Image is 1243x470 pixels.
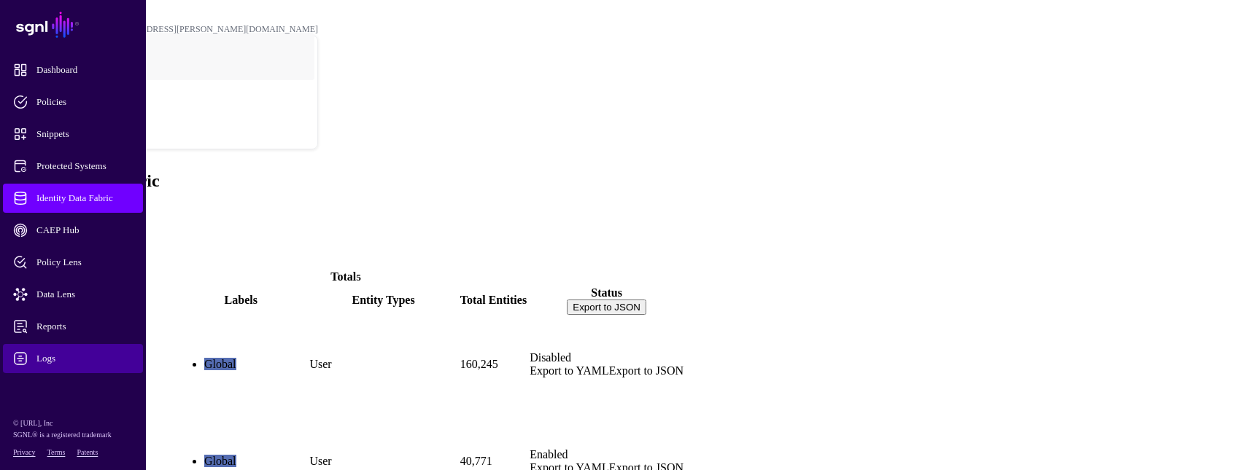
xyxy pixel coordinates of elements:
span: Global [204,358,236,370]
span: Entity Types [352,294,415,306]
a: Export to JSON [609,364,684,377]
span: Reports [13,319,156,334]
a: Policy Lens [3,248,143,277]
a: Export to YAML [530,364,609,377]
div: Labels [175,294,306,307]
a: Logs [3,344,143,373]
a: CAEP Hub [3,216,143,245]
button: Export to JSON [567,299,646,315]
span: Dashboard [13,63,156,77]
div: [PERSON_NAME][EMAIL_ADDRESS][PERSON_NAME][DOMAIN_NAME] [29,24,318,35]
strong: Total [330,270,356,283]
h2: Identity Data Fabric [6,171,1237,191]
div: Total Entities [460,294,527,307]
a: Dashboard [3,55,143,85]
small: 5 [356,272,361,283]
a: Terms [47,448,66,456]
a: POC [30,76,317,122]
span: Enabled [530,448,568,461]
a: Snippets [3,120,143,149]
span: Logs [13,351,156,366]
span: Snippets [13,127,156,141]
a: SGNL [9,9,137,41]
a: Reports [3,312,143,341]
a: Privacy [13,448,36,456]
a: Patents [77,448,98,456]
a: Protected Systems [3,152,143,181]
a: Admin [3,376,143,405]
div: Status [530,286,684,299]
div: Log out [30,127,317,138]
span: Global [204,455,236,467]
p: SGNL® is a registered trademark [13,429,133,441]
span: Identity Data Fabric [13,191,156,205]
span: Data Lens [13,287,156,302]
td: 160,245 [460,317,527,412]
p: © [URL], Inc [13,418,133,429]
span: Protected Systems [13,159,156,173]
span: Policies [13,95,156,109]
a: Identity Data Fabric [3,184,143,213]
span: Policy Lens [13,255,156,270]
span: Disabled [530,351,571,364]
a: Data Lens [3,280,143,309]
td: User [309,317,457,412]
a: Policies [3,87,143,117]
span: CAEP Hub [13,223,156,238]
